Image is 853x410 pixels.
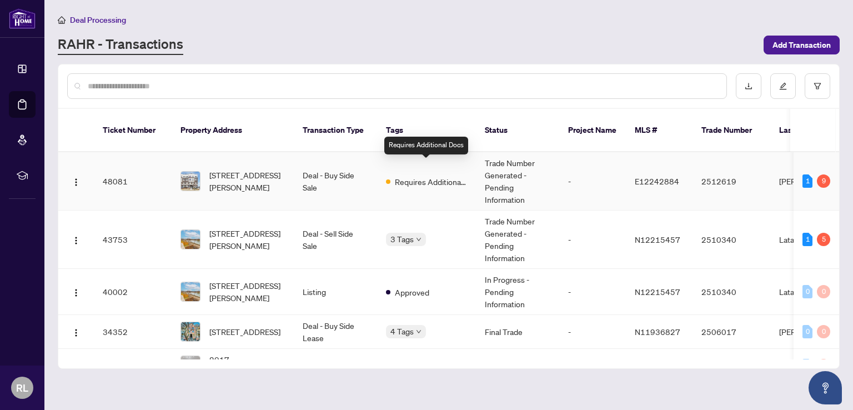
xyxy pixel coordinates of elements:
[817,325,830,338] div: 0
[377,109,476,152] th: Tags
[294,109,377,152] th: Transaction Type
[172,109,294,152] th: Property Address
[67,172,85,190] button: Logo
[476,349,559,383] td: -
[476,315,559,349] td: Final Trade
[209,227,285,252] span: [STREET_ADDRESS][PERSON_NAME]
[294,315,377,349] td: Deal - Buy Side Lease
[802,325,812,338] div: 0
[9,8,36,29] img: logo
[802,285,812,298] div: 0
[94,269,172,315] td: 40002
[693,152,770,211] td: 2512619
[559,211,626,269] td: -
[559,152,626,211] td: -
[395,286,429,298] span: Approved
[559,109,626,152] th: Project Name
[559,315,626,349] td: -
[67,357,85,374] button: Logo
[181,322,200,341] img: thumbnail-img
[693,269,770,315] td: 2510340
[736,73,761,99] button: download
[805,73,830,99] button: filter
[294,211,377,269] td: Deal - Sell Side Sale
[817,285,830,298] div: 0
[559,349,626,383] td: -
[67,231,85,248] button: Logo
[94,349,172,383] td: 30485
[476,269,559,315] td: In Progress - Pending Information
[16,380,28,396] span: RL
[416,329,422,334] span: down
[770,73,796,99] button: edit
[626,109,693,152] th: MLS #
[416,237,422,242] span: down
[58,35,183,55] a: RAHR - Transactions
[395,176,467,188] span: Requires Additional Docs
[181,282,200,301] img: thumbnail-img
[802,359,812,372] div: 0
[181,230,200,249] img: thumbnail-img
[94,109,172,152] th: Ticket Number
[476,211,559,269] td: Trade Number Generated - Pending Information
[384,137,468,154] div: Requires Additional Docs
[72,178,81,187] img: Logo
[94,152,172,211] td: 48081
[809,371,842,404] button: Open asap
[209,353,285,378] span: 2017 [PERSON_NAME][STREET_ADDRESS]
[390,233,414,246] span: 3 Tags
[745,82,752,90] span: download
[693,211,770,269] td: 2510340
[476,152,559,211] td: Trade Number Generated - Pending Information
[635,287,680,297] span: N12215457
[817,359,830,372] div: 0
[390,325,414,338] span: 4 Tags
[693,109,770,152] th: Trade Number
[764,36,840,54] button: Add Transaction
[635,327,680,337] span: N11936827
[294,349,377,383] td: Listing
[67,283,85,301] button: Logo
[181,172,200,191] img: thumbnail-img
[802,174,812,188] div: 1
[802,233,812,246] div: 1
[209,326,280,338] span: [STREET_ADDRESS]
[72,288,81,297] img: Logo
[70,15,126,25] span: Deal Processing
[635,234,680,244] span: N12215457
[635,176,679,186] span: E12242884
[559,269,626,315] td: -
[72,236,81,245] img: Logo
[209,279,285,304] span: [STREET_ADDRESS][PERSON_NAME]
[94,211,172,269] td: 43753
[476,109,559,152] th: Status
[693,315,770,349] td: 2506017
[693,349,770,383] td: -
[72,328,81,337] img: Logo
[294,152,377,211] td: Deal - Buy Side Sale
[58,16,66,24] span: home
[67,323,85,341] button: Logo
[779,82,787,90] span: edit
[817,174,830,188] div: 9
[814,82,821,90] span: filter
[181,356,200,375] img: thumbnail-img
[772,36,831,54] span: Add Transaction
[294,269,377,315] td: Listing
[817,233,830,246] div: 5
[94,315,172,349] td: 34352
[209,169,285,193] span: [STREET_ADDRESS][PERSON_NAME]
